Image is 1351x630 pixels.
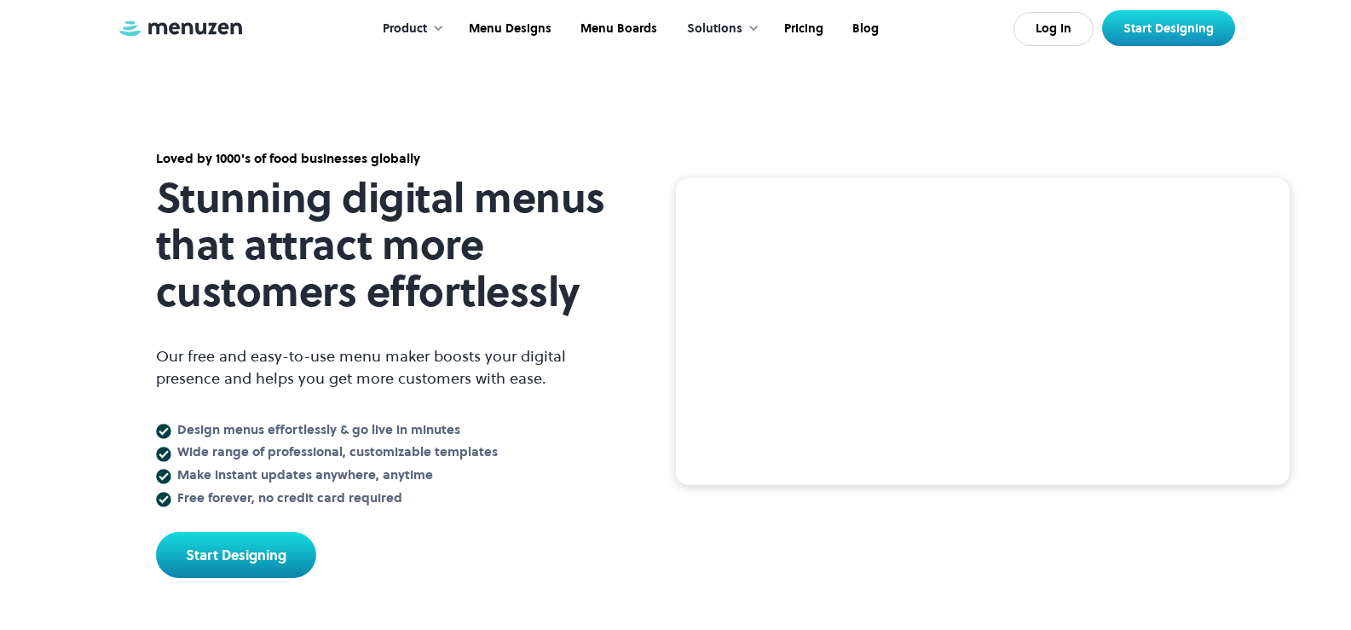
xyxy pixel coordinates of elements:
strong: Free forever, no credit card required [177,488,402,506]
strong: Wide range of professional, customizable templates [177,442,498,460]
strong: Make instant updates anywhere, anytime [177,465,433,483]
div: Loved by 1000's of food businesses globally [156,149,625,168]
a: Start Designing [156,532,316,578]
a: Log In [1013,12,1094,46]
div: Product [383,20,427,38]
div: Product [366,3,453,55]
a: Blog [836,3,892,55]
h1: Stunning digital menus that attract more customers effortlessly [156,175,625,316]
a: Menu Boards [564,3,670,55]
a: Menu Designs [453,3,564,55]
p: Our free and easy-to-use menu maker boosts your digital presence and helps you get more customers... [156,345,625,390]
strong: Design menus effortlessly & go live in minutes [177,420,460,438]
div: Solutions [670,3,768,55]
a: Pricing [768,3,836,55]
div: Solutions [687,20,742,38]
a: Start Designing [1102,10,1235,46]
